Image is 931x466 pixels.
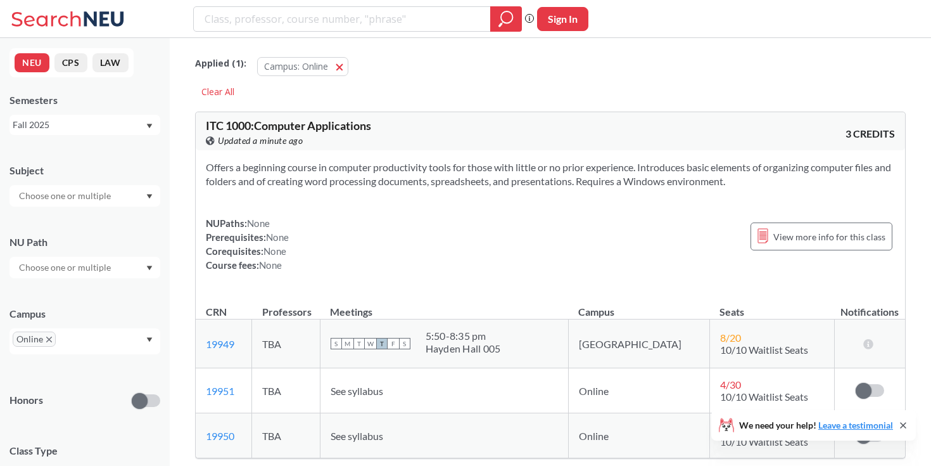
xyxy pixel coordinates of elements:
svg: Dropdown arrow [146,266,153,271]
button: LAW [92,53,129,72]
div: Hayden Hall 005 [426,342,501,355]
span: 4 / 30 [720,379,741,391]
span: Campus: Online [264,60,328,72]
svg: Dropdown arrow [146,194,153,199]
div: NUPaths: Prerequisites: Corequisites: Course fees: [206,216,289,272]
span: M [342,338,353,349]
span: See syllabus [331,385,383,397]
th: Professors [252,292,320,320]
button: NEU [15,53,49,72]
svg: Dropdown arrow [146,337,153,342]
td: [GEOGRAPHIC_DATA] [568,320,709,368]
span: We need your help! [739,421,893,430]
div: Semesters [9,93,160,107]
td: Online [568,368,709,413]
div: magnifying glass [490,6,522,32]
th: Notifications [834,292,905,320]
span: 10/10 Waitlist Seats [720,436,808,448]
span: S [399,338,410,349]
a: 19949 [206,338,234,350]
div: Dropdown arrow [9,257,160,278]
span: Applied ( 1 ): [195,56,246,70]
span: T [353,338,365,349]
div: OnlineX to remove pillDropdown arrow [9,328,160,354]
div: 5:50 - 8:35 pm [426,330,501,342]
span: View more info for this class [773,229,885,245]
div: Dropdown arrow [9,185,160,207]
span: 8 / 20 [720,332,741,344]
svg: magnifying glass [498,10,514,28]
span: 3 CREDITS [845,127,895,141]
span: None [247,217,270,229]
div: NU Path [9,235,160,249]
p: Honors [9,393,43,408]
div: Fall 2025Dropdown arrow [9,115,160,135]
td: TBA [252,320,320,368]
td: TBA [252,368,320,413]
span: Updated a minute ago [218,134,303,148]
span: T [376,338,388,349]
td: Online [568,413,709,458]
svg: X to remove pill [46,337,52,342]
a: 19950 [206,430,234,442]
span: S [331,338,342,349]
input: Choose one or multiple [13,260,119,275]
button: Sign In [537,7,588,31]
span: ITC 1000 : Computer Applications [206,119,371,133]
td: TBA [252,413,320,458]
span: 10/10 Waitlist Seats [720,344,808,356]
span: F [388,338,399,349]
button: CPS [54,53,87,72]
th: Campus [568,292,709,320]
span: None [263,245,286,257]
span: 10/10 Waitlist Seats [720,391,808,403]
a: 19951 [206,385,234,397]
span: See syllabus [331,430,383,442]
span: OnlineX to remove pill [13,332,56,347]
span: Class Type [9,444,160,458]
svg: Dropdown arrow [146,124,153,129]
button: Campus: Online [257,57,348,76]
span: None [259,259,282,271]
input: Choose one or multiple [13,188,119,204]
th: Seats [709,292,834,320]
input: Class, professor, course number, "phrase" [203,8,481,30]
span: W [365,338,376,349]
th: Meetings [320,292,568,320]
div: Fall 2025 [13,118,145,132]
div: Subject [9,164,160,178]
div: CRN [206,305,227,319]
a: Leave a testimonial [818,420,893,430]
div: Clear All [195,82,241,101]
span: None [266,231,289,243]
div: Campus [9,307,160,321]
section: Offers a beginning course in computer productivity tools for those with little or no prior experi... [206,160,895,188]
